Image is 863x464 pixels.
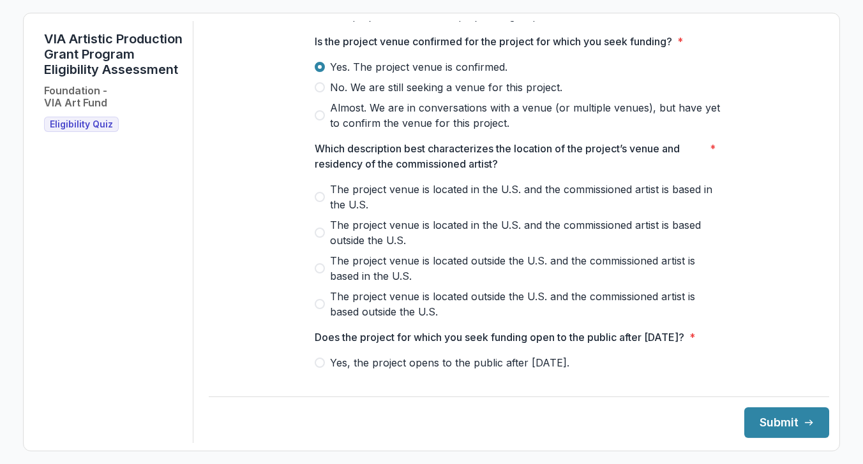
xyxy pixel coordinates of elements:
span: No. We are still seeking a venue for this project. [330,80,562,95]
h2: Foundation - VIA Art Fund [44,85,107,109]
span: The project venue is located outside the U.S. and the commissioned artist is based outside the U.S. [330,289,723,319]
span: The project venue is located in the U.S. and the commissioned artist is based outside the U.S. [330,217,723,248]
p: Which description best characterizes the location of the project’s venue and residency of the com... [315,141,705,171]
button: Submit [744,407,829,438]
span: Eligibility Quiz [50,119,113,130]
span: Almost. We are in conversations with a venue (or multiple venues), but have yet to confirm the ve... [330,100,723,131]
span: Yes, the project opens to the public after [DATE]. [330,355,569,370]
p: Does the project for which you seek funding open to the public after [DATE]? [315,330,684,345]
h1: VIA Artistic Production Grant Program Eligibility Assessment [44,31,183,77]
span: Yes. The project venue is confirmed. [330,59,507,75]
span: The project venue is located outside the U.S. and the commissioned artist is based in the U.S. [330,253,723,284]
p: Is the project venue confirmed for the project for which you seek funding? [315,34,672,49]
span: The project venue is located in the U.S. and the commissioned artist is based in the U.S. [330,182,723,212]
